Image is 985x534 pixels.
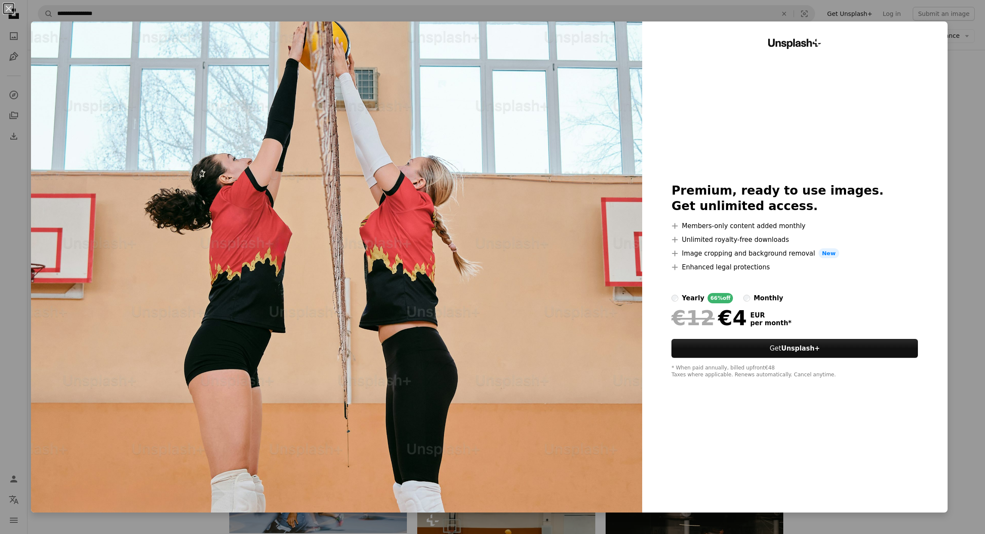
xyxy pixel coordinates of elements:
span: New [819,248,839,259]
div: monthly [754,293,783,303]
li: Members-only content added monthly [671,221,918,231]
li: Image cropping and background removal [671,248,918,259]
button: GetUnsplash+ [671,339,918,358]
div: 66% off [708,293,733,303]
input: monthly [743,295,750,302]
div: * When paid annually, billed upfront €48 Taxes where applicable. Renews automatically. Cancel any... [671,365,918,378]
strong: Unsplash+ [781,345,820,352]
input: yearly66%off [671,295,678,302]
span: per month * [750,319,791,327]
h2: Premium, ready to use images. Get unlimited access. [671,183,918,214]
span: €12 [671,307,714,329]
div: €4 [671,307,747,329]
li: Unlimited royalty-free downloads [671,235,918,245]
div: yearly [682,293,704,303]
li: Enhanced legal protections [671,262,918,272]
span: EUR [750,311,791,319]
